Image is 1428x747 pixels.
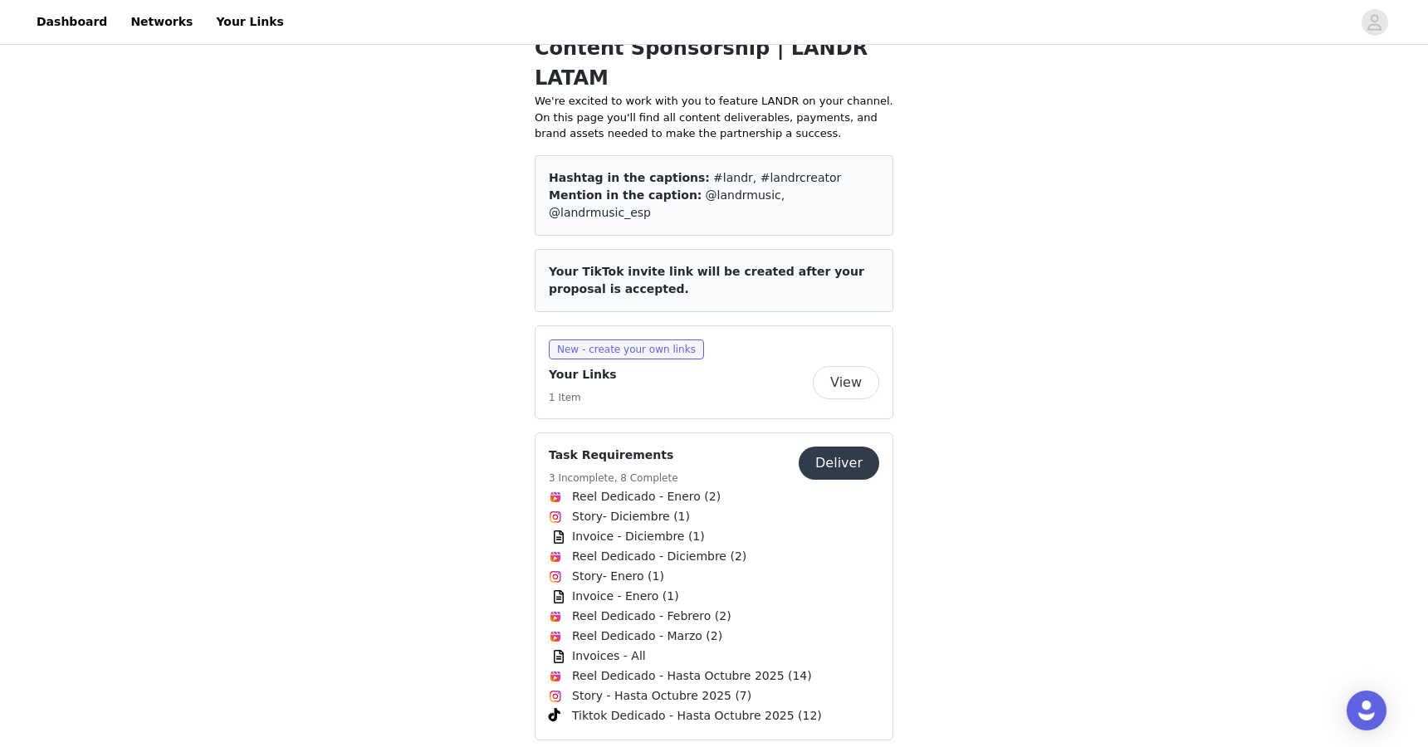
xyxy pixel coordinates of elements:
img: Instagram Reels Icon [549,670,562,683]
span: Reel Dedicado - Diciembre (2) [572,548,746,565]
span: Reel Dedicado - Enero (2) [572,488,721,505]
span: Story- Diciembre (1) [572,508,690,525]
p: We're excited to work with you to feature LANDR on your channel. On this page you'll find all con... [535,93,893,142]
span: @landrmusic, @landrmusic_esp [549,188,785,219]
h5: 1 Item [549,390,617,405]
a: Your Links [206,3,294,41]
h4: Your Links [549,366,617,383]
button: Deliver [799,447,879,480]
h5: 3 Incomplete, 8 Complete [549,471,678,486]
div: avatar [1367,9,1382,36]
span: Your TikTok invite link will be created after your proposal is accepted. [549,265,864,295]
h1: Content Sponsorship | LANDR LATAM [535,33,893,93]
span: New - create your own links [549,339,704,359]
img: Instagram Icon [549,690,562,703]
img: Instagram Reels Icon [549,550,562,564]
img: Instagram Reels Icon [549,630,562,643]
button: View [813,366,879,399]
span: Hashtag in the captions: [549,171,710,184]
img: Instagram Icon [549,510,562,524]
a: Networks [120,3,203,41]
span: Invoice - Diciembre (1) [572,528,705,545]
span: #landr, #landrcreator [713,171,841,184]
span: Tiktok Dedicado - Hasta Octubre 2025 (12) [572,707,822,725]
a: Dashboard [27,3,117,41]
span: Story - Hasta Octubre 2025 (7) [572,687,751,705]
span: Story- Enero (1) [572,568,664,585]
span: Mention in the caption: [549,188,702,202]
span: Invoice - Enero (1) [572,588,679,605]
h4: Task Requirements [549,447,678,464]
div: Task Requirements [535,432,893,740]
img: Instagram Icon [549,570,562,583]
span: Reel Dedicado - Febrero (2) [572,608,731,625]
img: Instagram Reels Icon [549,610,562,623]
span: Reel Dedicado - Hasta Octubre 2025 (14) [572,667,812,685]
div: Open Intercom Messenger [1347,691,1386,730]
img: Instagram Reels Icon [549,491,562,504]
span: Reel Dedicado - Marzo (2) [572,627,722,645]
span: Invoices - All [572,647,646,665]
